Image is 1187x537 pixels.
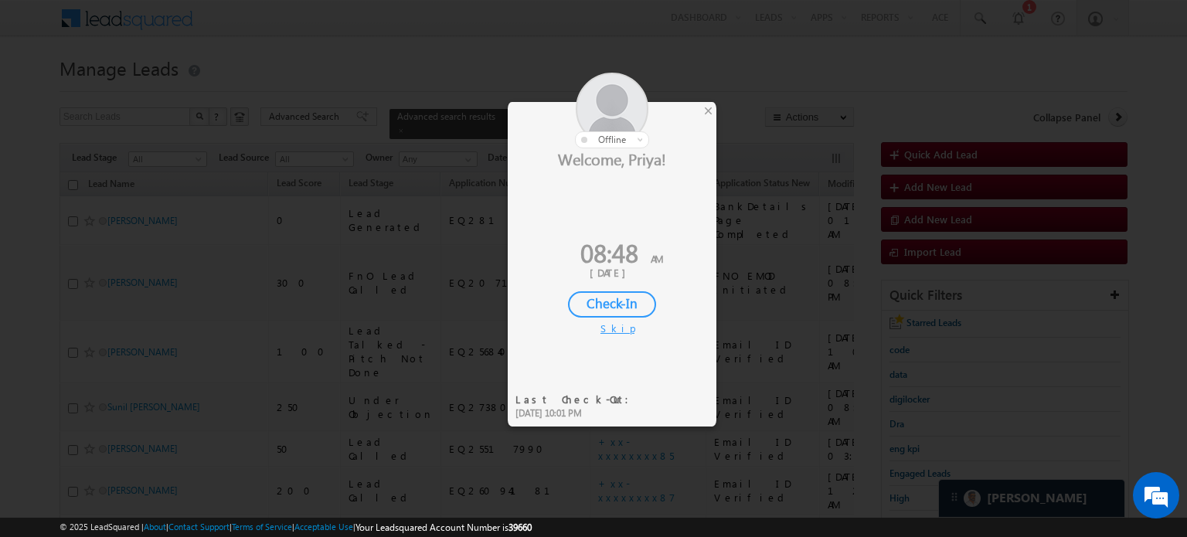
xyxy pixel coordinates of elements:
[568,291,656,318] div: Check-In
[700,102,716,119] div: ×
[144,522,166,532] a: About
[168,522,230,532] a: Contact Support
[294,522,353,532] a: Acceptable Use
[600,321,624,335] div: Skip
[519,266,705,280] div: [DATE]
[355,522,532,533] span: Your Leadsquared Account Number is
[515,406,638,420] div: [DATE] 10:01 PM
[651,252,663,265] span: AM
[515,393,638,406] div: Last Check-Out:
[598,134,626,145] span: offline
[60,520,532,535] span: © 2025 LeadSquared | | | | |
[232,522,292,532] a: Terms of Service
[508,148,716,168] div: Welcome, Priya!
[580,235,638,270] span: 08:48
[508,522,532,533] span: 39660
